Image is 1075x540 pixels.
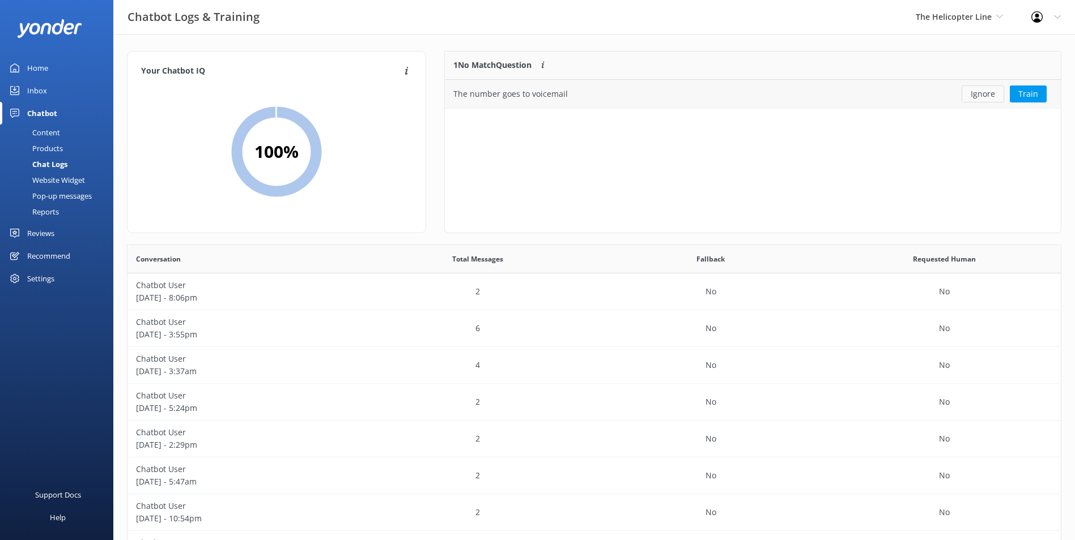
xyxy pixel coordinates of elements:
[136,389,352,402] p: Chatbot User
[916,11,992,22] span: The Helicopter Line
[706,506,716,518] p: No
[939,506,950,518] p: No
[128,347,1061,384] div: row
[27,222,54,245] div: Reviews
[136,292,352,304] p: [DATE] - 8:06pm
[128,494,1061,531] div: row
[7,172,113,188] a: Website Widget
[475,322,480,335] p: 6
[475,506,480,518] p: 2
[7,125,60,140] div: Content
[475,285,480,298] p: 2
[7,204,59,220] div: Reports
[706,285,716,298] p: No
[50,506,66,529] div: Help
[7,172,85,188] div: Website Widget
[445,80,1061,108] div: row
[939,432,950,445] p: No
[475,396,480,408] p: 2
[128,310,1061,347] div: row
[706,432,716,445] p: No
[128,273,1061,310] div: row
[136,353,352,365] p: Chatbot User
[17,19,82,38] img: yonder-white-logo.png
[706,469,716,482] p: No
[913,254,976,264] span: Requested Human
[939,396,950,408] p: No
[141,65,401,78] h4: Your Chatbot IQ
[7,188,92,204] div: Pop-up messages
[696,254,725,264] span: Fallback
[136,316,352,328] p: Chatbot User
[445,80,1061,108] div: grid
[136,500,352,512] p: Chatbot User
[452,254,503,264] span: Total Messages
[136,426,352,439] p: Chatbot User
[1010,85,1047,102] button: Train
[136,328,352,341] p: [DATE] - 3:55pm
[136,475,352,488] p: [DATE] - 5:47am
[7,125,113,140] a: Content
[706,396,716,408] p: No
[939,285,950,298] p: No
[7,156,113,172] a: Chat Logs
[136,512,352,525] p: [DATE] - 10:54pm
[962,85,1004,102] button: Ignore
[27,102,57,125] div: Chatbot
[254,138,299,165] h2: 100 %
[128,457,1061,494] div: row
[7,140,63,156] div: Products
[7,188,113,204] a: Pop-up messages
[136,279,352,292] p: Chatbot User
[7,140,113,156] a: Products
[939,359,950,371] p: No
[35,483,81,506] div: Support Docs
[475,359,480,371] p: 4
[27,267,54,290] div: Settings
[939,469,950,482] p: No
[27,245,70,267] div: Recommend
[7,156,67,172] div: Chat Logs
[136,463,352,475] p: Chatbot User
[136,402,352,414] p: [DATE] - 5:24pm
[27,79,47,102] div: Inbox
[136,365,352,378] p: [DATE] - 3:37am
[136,254,181,264] span: Conversation
[475,469,480,482] p: 2
[475,432,480,445] p: 2
[128,421,1061,457] div: row
[27,57,48,79] div: Home
[453,59,532,71] p: 1 No Match Question
[453,88,568,100] div: The number goes to voicemail
[939,322,950,335] p: No
[128,384,1061,421] div: row
[128,8,260,26] h3: Chatbot Logs & Training
[706,322,716,335] p: No
[136,439,352,451] p: [DATE] - 2:29pm
[706,359,716,371] p: No
[7,204,113,220] a: Reports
